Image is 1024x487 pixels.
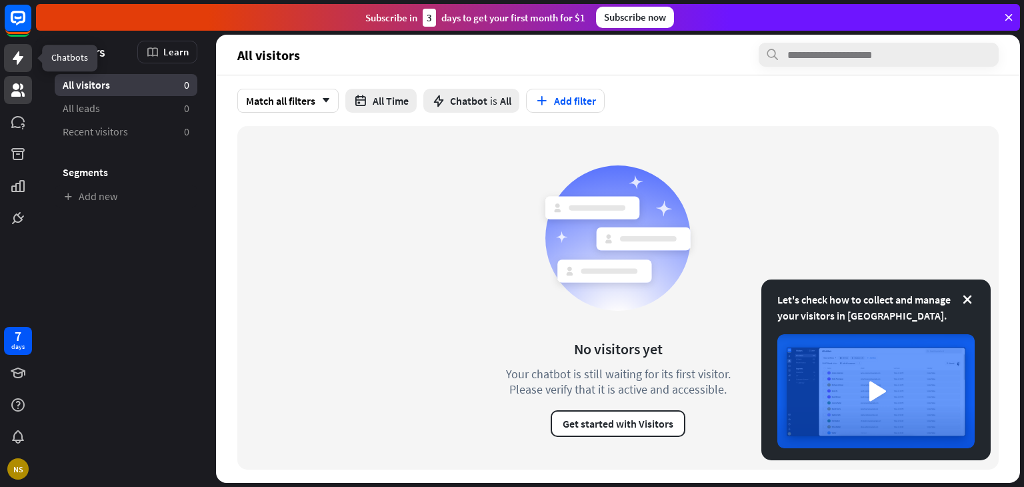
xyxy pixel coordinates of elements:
[365,9,585,27] div: Subscribe in days to get your first month for $1
[163,45,189,58] span: Learn
[777,292,975,324] div: Let's check how to collect and manage your visitors in [GEOGRAPHIC_DATA].
[237,47,300,63] span: All visitors
[500,94,511,107] span: All
[450,94,487,107] span: Chatbot
[481,366,755,397] div: Your chatbot is still waiting for its first visitor. Please verify that it is active and accessible.
[55,165,197,179] h3: Segments
[63,101,100,115] span: All leads
[237,89,339,113] div: Match all filters
[55,121,197,143] a: Recent visitors 0
[4,327,32,355] a: 7 days
[490,94,497,107] span: is
[11,5,51,45] button: Open LiveChat chat widget
[55,185,197,207] a: Add new
[596,7,674,28] div: Subscribe now
[345,89,417,113] button: All Time
[184,101,189,115] aside: 0
[63,44,105,59] span: Visitors
[7,458,29,480] div: NS
[551,410,685,437] button: Get started with Visitors
[423,9,436,27] div: 3
[55,97,197,119] a: All leads 0
[315,97,330,105] i: arrow_down
[15,330,21,342] div: 7
[526,89,605,113] button: Add filter
[63,78,110,92] span: All visitors
[574,340,663,358] div: No visitors yet
[11,342,25,352] div: days
[777,334,975,448] img: image
[184,125,189,139] aside: 0
[184,78,189,92] aside: 0
[63,125,128,139] span: Recent visitors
